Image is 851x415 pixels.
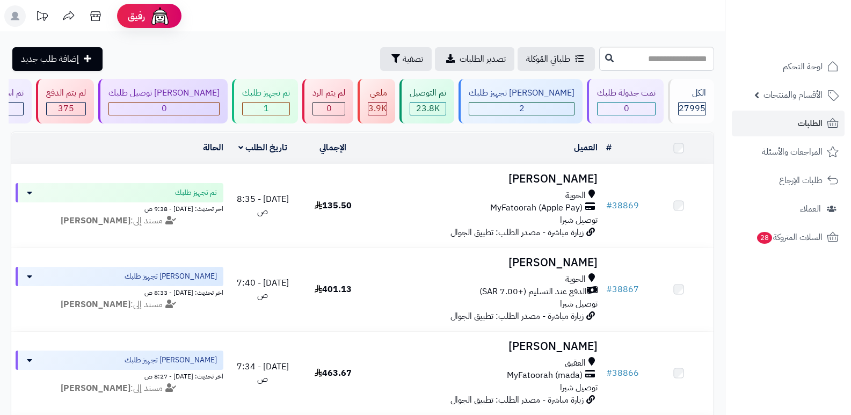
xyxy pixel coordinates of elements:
span: [PERSON_NAME] تجهيز طلبك [125,271,217,282]
a: [PERSON_NAME] توصيل طلبك 0 [96,79,230,123]
button: تصفية [380,47,432,71]
span: MyFatoorah (mada) [507,369,583,382]
span: زيارة مباشرة - مصدر الطلب: تطبيق الجوال [450,226,584,239]
span: تم تجهيز طلبك [175,187,217,198]
a: لوحة التحكم [732,54,845,79]
span: تصدير الطلبات [460,53,506,65]
span: العملاء [800,201,821,216]
a: تم تجهيز طلبك 1 [230,79,300,123]
h3: [PERSON_NAME] [373,340,598,353]
div: مسند إلى: [8,382,231,395]
span: الطلبات [798,116,823,131]
a: #38869 [606,199,639,212]
span: 401.13 [315,283,352,296]
div: الكل [678,87,706,99]
a: لم يتم الدفع 375 [34,79,96,123]
span: طلباتي المُوكلة [526,53,570,65]
a: الحالة [203,141,223,154]
span: 27995 [679,102,705,115]
a: العملاء [732,196,845,222]
span: الحوية [565,190,586,202]
a: ملغي 3.9K [355,79,397,123]
div: 23762 [410,103,446,115]
strong: [PERSON_NAME] [61,214,130,227]
span: # [606,367,612,380]
span: طلبات الإرجاع [779,173,823,188]
a: المراجعات والأسئلة [732,139,845,165]
span: 23.8K [416,102,440,115]
div: 1 [243,103,289,115]
div: 375 [47,103,85,115]
h3: [PERSON_NAME] [373,173,598,185]
span: 135.50 [315,199,352,212]
div: ملغي [368,87,387,99]
div: [PERSON_NAME] توصيل طلبك [108,87,220,99]
span: [PERSON_NAME] تجهيز طلبك [125,355,217,366]
div: اخر تحديث: [DATE] - 9:38 ص [16,202,223,214]
div: 0 [313,103,345,115]
div: [PERSON_NAME] تجهيز طلبك [469,87,574,99]
div: تمت جدولة طلبك [597,87,656,99]
div: اخر تحديث: [DATE] - 8:27 ص [16,370,223,381]
span: السلات المتروكة [756,230,823,245]
strong: [PERSON_NAME] [61,382,130,395]
div: تم تجهيز طلبك [242,87,290,99]
a: إضافة طلب جديد [12,47,103,71]
span: 3.9K [368,102,387,115]
div: تم التوصيل [410,87,446,99]
span: زيارة مباشرة - مصدر الطلب: تطبيق الجوال [450,310,584,323]
span: 1 [264,102,269,115]
span: 463.67 [315,367,352,380]
a: # [606,141,612,154]
img: ai-face.png [149,5,171,27]
span: 0 [624,102,629,115]
span: توصيل شبرا [560,381,598,394]
div: مسند إلى: [8,215,231,227]
div: لم يتم الدفع [46,87,86,99]
span: 375 [58,102,74,115]
a: الإجمالي [319,141,346,154]
span: # [606,283,612,296]
div: اخر تحديث: [DATE] - 8:33 ص [16,286,223,297]
span: إضافة طلب جديد [21,53,79,65]
span: الأقسام والمنتجات [763,88,823,103]
span: الدفع عند التسليم (+7.00 SAR) [479,286,587,298]
span: لوحة التحكم [783,59,823,74]
span: العقيق [565,357,586,369]
a: طلبات الإرجاع [732,168,845,193]
span: المراجعات والأسئلة [762,144,823,159]
span: رفيق [128,10,145,23]
span: 0 [326,102,332,115]
span: توصيل شبرا [560,297,598,310]
span: 2 [519,102,525,115]
span: توصيل شبرا [560,214,598,227]
a: طلباتي المُوكلة [518,47,595,71]
div: لم يتم الرد [312,87,345,99]
span: [DATE] - 7:34 ص [237,360,289,385]
a: تحديثات المنصة [28,5,55,30]
div: مسند إلى: [8,298,231,311]
h3: [PERSON_NAME] [373,257,598,269]
span: 0 [162,102,167,115]
div: 2 [469,103,574,115]
a: #38866 [606,367,639,380]
a: [PERSON_NAME] تجهيز طلبك 2 [456,79,585,123]
a: الطلبات [732,111,845,136]
span: زيارة مباشرة - مصدر الطلب: تطبيق الجوال [450,394,584,406]
span: MyFatoorah (Apple Pay) [490,202,583,214]
span: [DATE] - 8:35 ص [237,193,289,218]
a: العميل [574,141,598,154]
a: السلات المتروكة28 [732,224,845,250]
div: 3855 [368,103,387,115]
span: 28 [757,232,772,244]
span: [DATE] - 7:40 ص [237,276,289,302]
img: logo-2.png [778,30,841,53]
span: # [606,199,612,212]
a: #38867 [606,283,639,296]
span: تصفية [403,53,423,65]
a: تم التوصيل 23.8K [397,79,456,123]
div: 0 [109,103,219,115]
a: تمت جدولة طلبك 0 [585,79,666,123]
a: لم يتم الرد 0 [300,79,355,123]
span: الحوية [565,273,586,286]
